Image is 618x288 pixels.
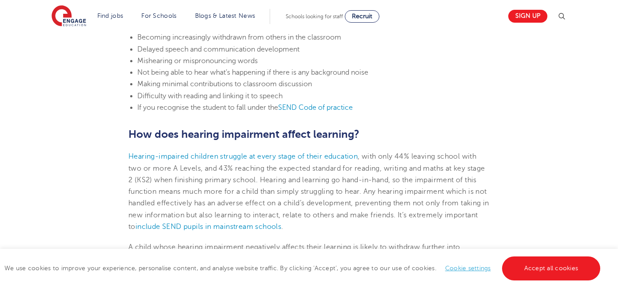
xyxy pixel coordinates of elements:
[128,152,489,231] span: , with only 44% leaving school with two or more A Levels, and 43% reaching the expected standard ...
[137,68,368,76] span: Not being able to hear what’s happening if there is any background noise
[137,80,312,88] span: Making minimal contributions to classroom discussion
[286,13,343,20] span: Schools looking for staff
[137,92,283,100] span: Difficulty with reading and linking it to speech
[137,33,341,41] span: Becoming increasingly withdrawn from others in the classroom
[445,265,491,272] a: Cookie settings
[137,57,258,65] span: Mishearing or mispronouncing words
[345,10,379,23] a: Recruit
[508,10,547,23] a: Sign up
[128,152,358,160] a: Hearing-impaired children struggle at every stage of their education
[278,104,353,112] a: SEND Code of practice
[97,12,124,19] a: Find jobs
[52,5,86,28] img: Engage Education
[4,265,602,272] span: We use cookies to improve your experience, personalise content, and analyse website traffic. By c...
[137,45,299,53] span: Delayed speech and communication development
[136,223,281,231] a: include SEND pupils in mainstream schools
[137,102,490,113] li: If you recognise the student to fall under the
[141,12,176,19] a: For Schools
[352,13,372,20] span: Recruit
[502,256,601,280] a: Accept all cookies
[195,12,255,19] a: Blogs & Latest News
[128,128,359,140] span: How does hearing impairment affect learning?
[128,243,484,286] span: A child whose hearing impairment negatively affects their learning is likely to withdraw further ...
